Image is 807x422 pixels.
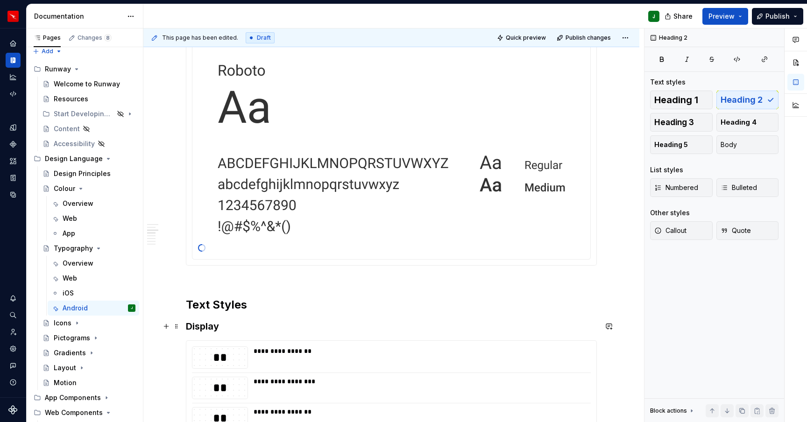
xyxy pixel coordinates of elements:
div: Layout [54,363,76,373]
div: Runway [45,64,71,74]
button: Heading 4 [716,113,779,132]
div: Content [54,124,80,134]
div: iOS [63,288,74,298]
button: Quick preview [494,31,550,44]
span: Draft [257,34,271,42]
a: Assets [6,154,21,169]
div: J [652,13,655,20]
a: App [48,226,139,241]
div: Web [63,274,77,283]
div: Notifications [6,291,21,306]
div: Other styles [650,208,690,218]
span: Add [42,48,53,55]
div: Pages [34,34,61,42]
button: Preview [702,8,748,25]
span: This page has been edited. [162,34,238,42]
a: Design tokens [6,120,21,135]
div: Documentation [34,12,122,21]
button: Bulleted [716,178,779,197]
a: Invite team [6,324,21,339]
span: Publish changes [566,34,611,42]
div: List styles [650,165,683,175]
a: Gradients [39,345,139,360]
span: 8 [104,34,112,42]
div: Start Developing (AEM) [39,106,139,121]
span: Body [721,140,737,149]
span: Share [673,12,693,21]
a: Overview [48,196,139,211]
div: Web Components [45,408,103,417]
div: J [131,303,133,313]
div: Welcome to Runway [54,79,120,89]
span: Numbered [654,183,698,192]
button: Publish changes [554,31,615,44]
span: Quick preview [506,34,546,42]
div: Icons [54,318,71,328]
div: Runway [30,62,139,77]
a: Storybook stories [6,170,21,185]
a: Icons [39,316,139,331]
div: Accessibility [54,139,95,148]
span: Quote [721,226,751,235]
a: Data sources [6,187,21,202]
button: Numbered [650,178,713,197]
div: Overview [63,259,93,268]
div: Typography [54,244,93,253]
span: Preview [708,12,735,21]
h2: Text Styles [186,282,597,312]
div: Code automation [6,86,21,101]
button: Search ⌘K [6,308,21,323]
span: Heading 4 [721,118,757,127]
a: Colour [39,181,139,196]
span: Heading 1 [654,95,698,105]
a: Design Principles [39,166,139,181]
div: Pictograms [54,333,90,343]
div: Resources [54,94,88,104]
div: Web Components [30,405,139,420]
div: Overview [63,199,93,208]
a: iOS [48,286,139,301]
a: Analytics [6,70,21,84]
div: Gradients [54,348,86,358]
button: Quote [716,221,779,240]
button: Publish [752,8,803,25]
button: Heading 5 [650,135,713,154]
a: Components [6,137,21,152]
svg: Supernova Logo [8,405,18,415]
button: Body [716,135,779,154]
a: Home [6,36,21,51]
span: Heading 5 [654,140,688,149]
span: Heading 3 [654,118,694,127]
div: Web [63,214,77,223]
a: Overview [48,256,139,271]
a: Content [39,121,139,136]
div: Motion [54,378,77,387]
a: Documentation [6,53,21,68]
a: Motion [39,375,139,390]
span: Publish [765,12,790,21]
button: Heading 3 [650,113,713,132]
div: Design Language [45,154,103,163]
button: Add [30,45,65,58]
a: AndroidJ [48,301,139,316]
div: Text styles [650,77,686,87]
span: Bulleted [721,183,757,192]
div: App Components [45,393,101,402]
a: Layout [39,360,139,375]
div: Design Language [30,151,139,166]
div: Settings [6,341,21,356]
div: Changes [78,34,112,42]
h3: Display [186,320,597,333]
a: Accessibility [39,136,139,151]
span: Callout [654,226,687,235]
button: Callout [650,221,713,240]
